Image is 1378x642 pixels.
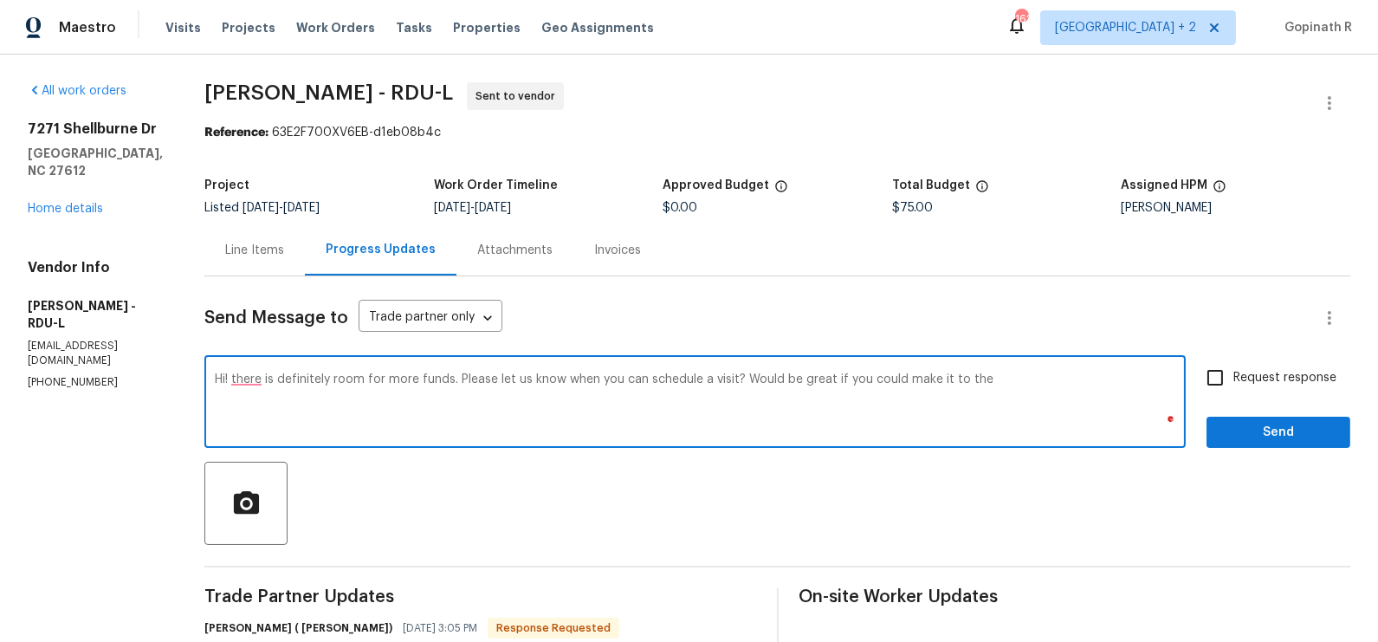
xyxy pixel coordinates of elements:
span: The total cost of line items that have been proposed by Opendoor. This sum includes line items th... [975,179,989,202]
span: [GEOGRAPHIC_DATA] + 2 [1055,19,1196,36]
span: The hpm assigned to this work order. [1213,179,1226,202]
h5: Total Budget [892,179,970,191]
span: Request response [1233,369,1336,387]
span: Send [1220,422,1336,444]
span: The total cost of line items that have been approved by both Opendoor and the Trade Partner. This... [774,179,788,202]
h5: [GEOGRAPHIC_DATA], NC 27612 [28,145,163,179]
div: Progress Updates [326,241,436,258]
span: $0.00 [663,202,697,214]
span: Geo Assignments [541,19,654,36]
span: [DATE] [243,202,279,214]
span: Trade Partner Updates [204,588,756,606]
span: - [434,202,511,214]
span: [DATE] [434,202,470,214]
span: Send Message to [204,309,348,327]
span: $75.00 [892,202,933,214]
div: [PERSON_NAME] [1121,202,1350,214]
span: Gopinath R [1278,19,1352,36]
p: [PHONE_NUMBER] [28,375,163,390]
span: [DATE] 3:05 PM [403,619,477,637]
span: Work Orders [296,19,375,36]
div: Attachments [477,242,553,259]
span: [DATE] [475,202,511,214]
span: Sent to vendor [476,88,562,105]
a: Home details [28,203,103,215]
div: Line Items [225,242,284,259]
h5: Project [204,179,249,191]
button: Send [1207,417,1350,449]
h5: Work Order Timeline [434,179,558,191]
span: Tasks [396,22,432,34]
textarea: Hi! there is definitely room for more funds. Please let us know when you can schedule a visit? Wo... [215,373,1175,434]
h5: Approved Budget [663,179,769,191]
span: Visits [165,19,201,36]
div: 162 [1015,10,1027,28]
div: Trade partner only [359,304,502,333]
h4: Vendor Info [28,259,163,276]
span: Properties [453,19,521,36]
span: Listed [204,202,320,214]
h5: [PERSON_NAME] - RDU-L [28,297,163,332]
span: Maestro [59,19,116,36]
b: Reference: [204,126,268,139]
span: - [243,202,320,214]
h5: Assigned HPM [1121,179,1207,191]
p: [EMAIL_ADDRESS][DOMAIN_NAME] [28,339,163,368]
span: [DATE] [283,202,320,214]
a: All work orders [28,85,126,97]
span: Projects [222,19,275,36]
div: Invoices [594,242,641,259]
div: 63E2F700XV6EB-d1eb08b4c [204,124,1350,141]
span: Response Requested [489,619,618,637]
h6: [PERSON_NAME] ( [PERSON_NAME]) [204,619,392,637]
span: On-site Worker Updates [799,588,1351,606]
span: [PERSON_NAME] - RDU-L [204,82,453,103]
h2: 7271 Shellburne Dr [28,120,163,138]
